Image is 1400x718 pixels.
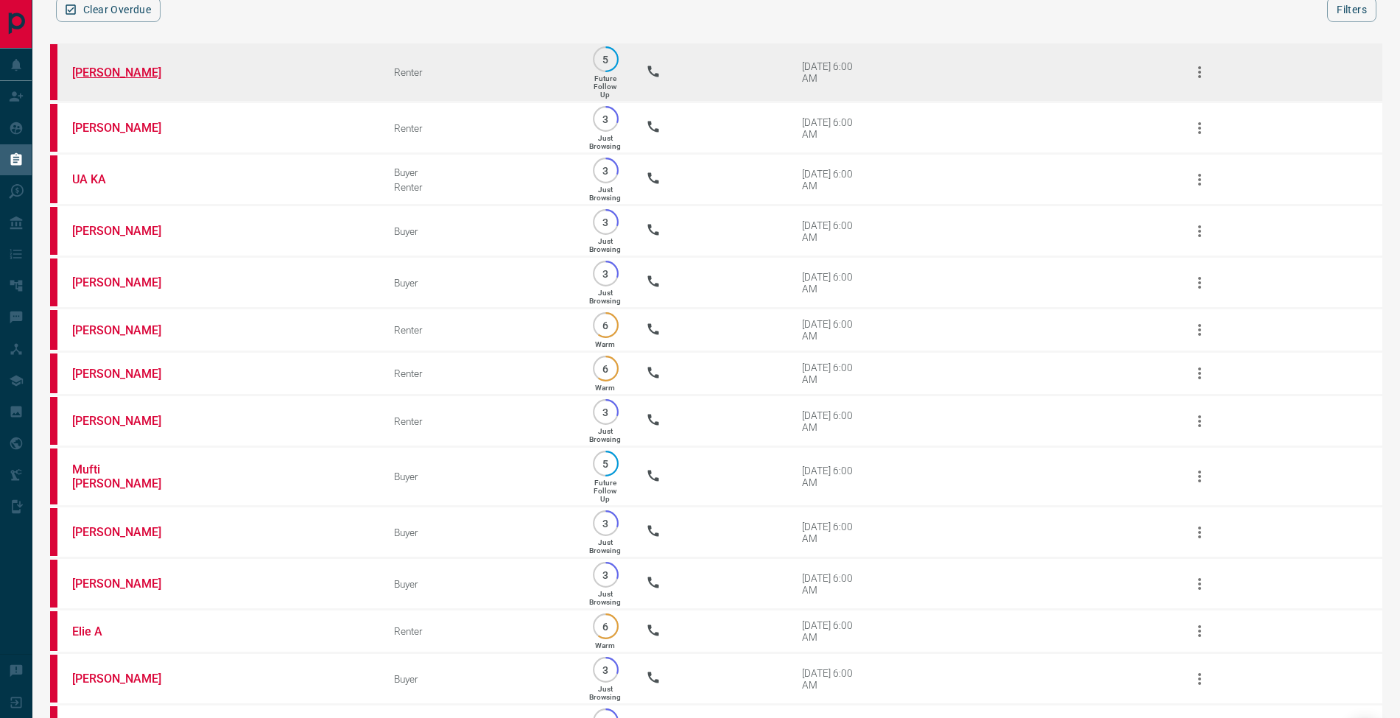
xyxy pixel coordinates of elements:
div: property.ca [50,155,57,203]
div: [DATE] 6:00 AM [802,667,865,691]
a: [PERSON_NAME] [72,323,183,337]
a: UA KA [72,172,183,186]
p: 3 [600,406,611,418]
div: [DATE] 6:00 AM [802,60,865,84]
div: Buyer [394,471,565,482]
p: Warm [595,641,615,650]
p: Warm [595,340,615,348]
p: 6 [600,621,611,632]
div: property.ca [50,508,57,556]
a: [PERSON_NAME] [72,66,183,80]
div: property.ca [50,310,57,350]
p: Just Browsing [589,427,621,443]
p: Just Browsing [589,237,621,253]
div: Renter [394,367,565,379]
div: property.ca [50,44,57,100]
div: property.ca [50,207,57,255]
p: 3 [600,518,611,529]
p: Future Follow Up [594,74,616,99]
div: Renter [394,181,565,193]
div: Renter [394,324,565,336]
a: [PERSON_NAME] [72,577,183,591]
p: 3 [600,268,611,279]
div: Buyer [394,277,565,289]
p: 3 [600,664,611,675]
a: [PERSON_NAME] [72,121,183,135]
p: Just Browsing [589,685,621,701]
p: 3 [600,113,611,124]
div: [DATE] 6:00 AM [802,116,865,140]
div: [DATE] 6:00 AM [802,271,865,295]
div: Buyer [394,527,565,538]
div: property.ca [50,655,57,703]
p: 3 [600,569,611,580]
a: [PERSON_NAME] [72,224,183,238]
p: 5 [600,458,611,469]
a: Mufti [PERSON_NAME] [72,462,183,490]
p: 6 [600,363,611,374]
div: Renter [394,625,565,637]
div: [DATE] 6:00 AM [802,219,865,243]
div: Renter [394,122,565,134]
p: Future Follow Up [594,479,616,503]
div: [DATE] 6:00 AM [802,521,865,544]
div: Buyer [394,578,565,590]
div: Renter [394,415,565,427]
div: property.ca [50,104,57,152]
a: [PERSON_NAME] [72,367,183,381]
div: property.ca [50,258,57,306]
div: Renter [394,66,565,78]
p: Just Browsing [589,590,621,606]
a: Elie A [72,624,183,638]
a: [PERSON_NAME] [72,525,183,539]
p: 3 [600,165,611,176]
p: Just Browsing [589,186,621,202]
div: property.ca [50,397,57,445]
div: property.ca [50,611,57,651]
div: [DATE] 6:00 AM [802,619,865,643]
div: property.ca [50,448,57,504]
a: [PERSON_NAME] [72,414,183,428]
p: Warm [595,384,615,392]
div: Buyer [394,166,565,178]
div: Buyer [394,225,565,237]
p: 5 [600,54,611,65]
p: Just Browsing [589,134,621,150]
a: [PERSON_NAME] [72,275,183,289]
div: Buyer [394,673,565,685]
p: Just Browsing [589,289,621,305]
div: property.ca [50,353,57,393]
div: [DATE] 6:00 AM [802,318,865,342]
div: [DATE] 6:00 AM [802,168,865,191]
p: 3 [600,217,611,228]
div: property.ca [50,560,57,608]
div: [DATE] 6:00 AM [802,572,865,596]
p: Just Browsing [589,538,621,555]
div: [DATE] 6:00 AM [802,409,865,433]
a: [PERSON_NAME] [72,672,183,686]
p: 6 [600,320,611,331]
div: [DATE] 6:00 AM [802,465,865,488]
div: [DATE] 6:00 AM [802,362,865,385]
